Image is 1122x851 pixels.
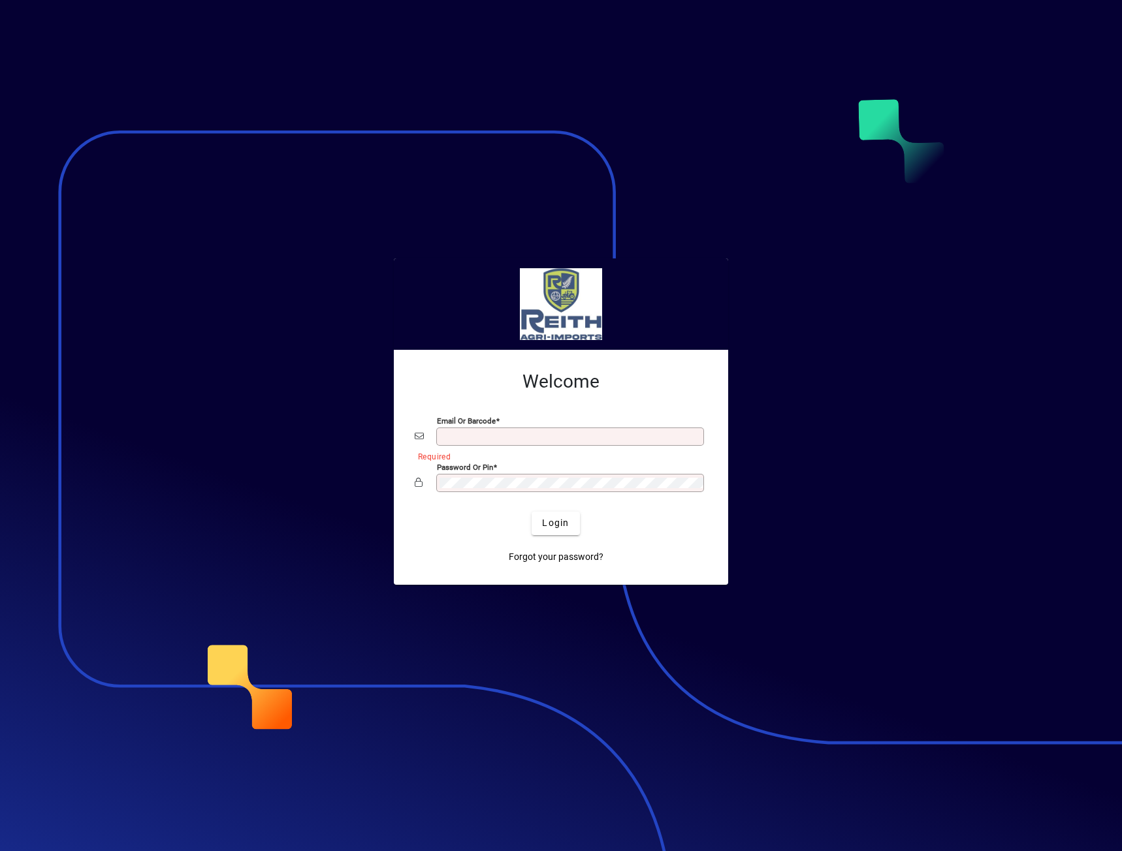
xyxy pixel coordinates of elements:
mat-label: Password or Pin [437,462,493,471]
span: Login [542,516,569,530]
button: Login [532,512,579,535]
h2: Welcome [415,371,707,393]
a: Forgot your password? [504,546,609,569]
span: Forgot your password? [509,550,603,564]
mat-label: Email or Barcode [437,416,496,425]
mat-error: Required [418,449,697,463]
